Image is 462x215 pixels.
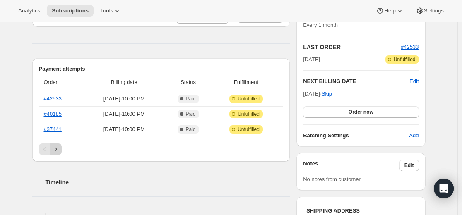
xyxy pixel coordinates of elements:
span: Unfulfilled [238,96,260,102]
h6: Batching Settings [303,131,409,140]
span: Edit [404,162,414,169]
h2: NEXT BILLING DATE [303,77,409,86]
span: Settings [424,7,444,14]
a: #37441 [44,126,62,132]
button: Edit [409,77,419,86]
span: Order now [349,109,373,115]
span: Paid [186,111,196,117]
th: Order [39,73,84,91]
a: #42533 [401,44,419,50]
div: Open Intercom Messenger [434,179,454,198]
span: [DATE] · 10:00 PM [86,110,162,118]
span: Analytics [18,7,40,14]
span: Subscriptions [52,7,89,14]
span: Paid [186,126,196,133]
span: Add [409,131,419,140]
a: #40185 [44,111,62,117]
span: Skip [322,90,332,98]
span: No notes from customer [303,176,361,182]
span: Unfulfilled [238,126,260,133]
span: Status [167,78,209,86]
nav: Pagination [39,143,284,155]
h2: Payment attempts [39,65,284,73]
a: #42533 [44,96,62,102]
button: Analytics [13,5,45,17]
span: Unfulfilled [238,111,260,117]
button: Settings [411,5,449,17]
button: Order now [303,106,419,118]
h3: SHIPPING ADDRESS [306,207,415,215]
button: Next [50,143,62,155]
button: Subscriptions [47,5,94,17]
span: Billing date [86,78,162,86]
span: [DATE] · 10:00 PM [86,125,162,134]
h2: Timeline [46,178,290,186]
span: [DATE] [303,55,320,64]
h3: Notes [303,160,399,171]
button: Tools [95,5,126,17]
span: Tools [100,7,113,14]
span: Fulfillment [214,78,278,86]
span: Help [384,7,395,14]
button: Skip [317,87,337,100]
span: Paid [186,96,196,102]
h2: LAST ORDER [303,43,401,51]
button: Help [371,5,409,17]
span: Every 1 month [303,22,338,28]
button: #42533 [401,43,419,51]
button: Edit [399,160,419,171]
span: Unfulfilled [394,56,416,63]
span: [DATE] · [303,91,332,97]
button: Add [404,129,423,142]
span: [DATE] · 10:00 PM [86,95,162,103]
